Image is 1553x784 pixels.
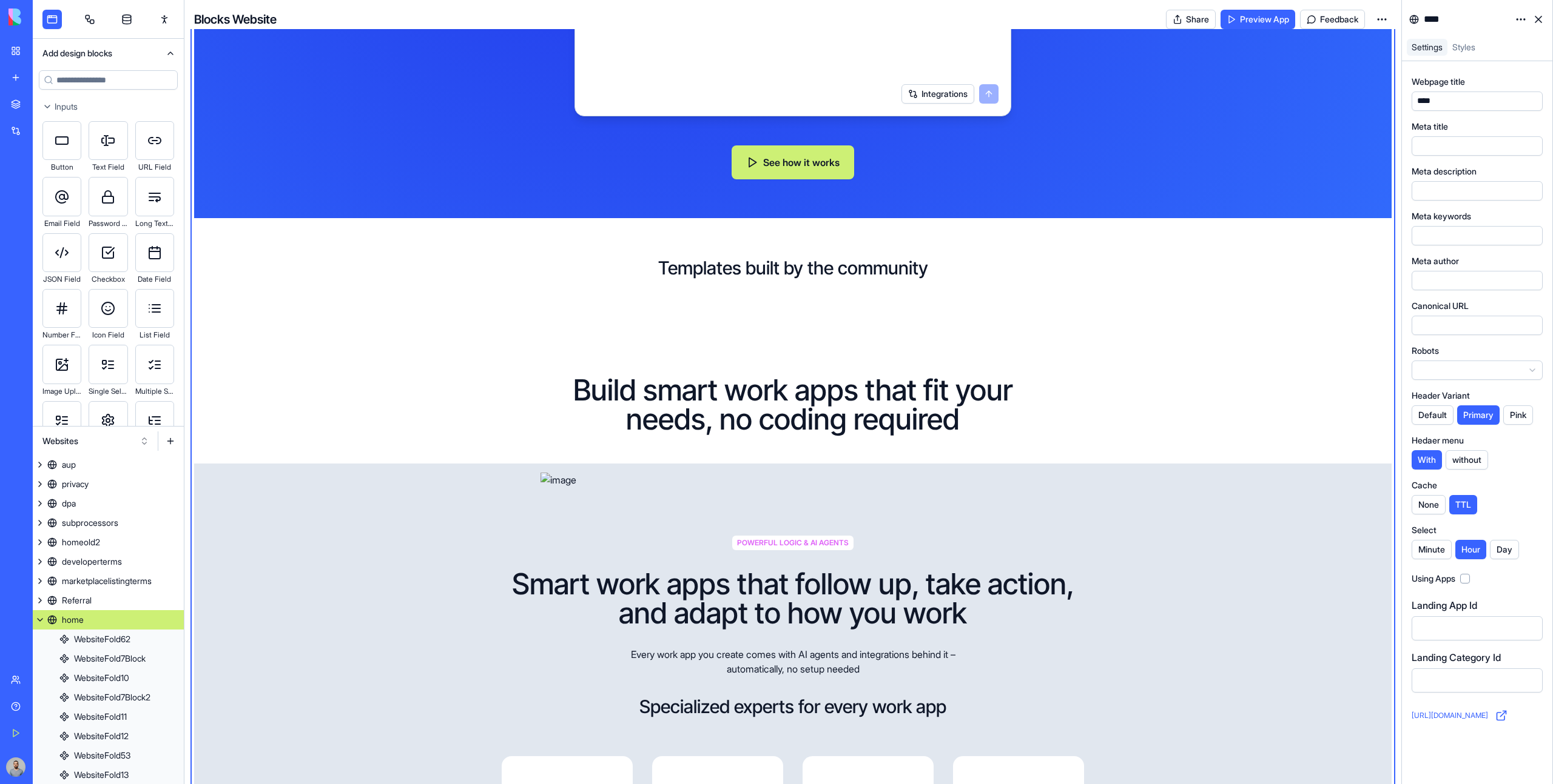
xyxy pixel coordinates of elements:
[1446,450,1488,470] button: without
[42,160,81,174] div: Button
[42,384,81,399] div: Image Upload Field
[541,376,1045,434] h1: Build smart work apps that fit your needs, no coding required
[33,746,184,765] a: WebsiteFold53
[33,513,184,533] a: subprocessors
[6,757,25,777] img: image_123650291_bsq8ao.jpg
[33,39,184,68] button: Add design blocks
[1412,450,1442,470] button: With
[74,730,129,742] div: WebsiteFold12
[1412,345,1439,357] label: Robots
[1412,598,1477,613] label: Landing App Id
[33,630,184,649] a: WebsiteFold62
[1452,42,1475,52] span: Styles
[33,668,184,688] a: WebsiteFold10
[89,328,127,342] div: Icon Field
[1412,300,1469,312] label: Canonical URL
[1166,10,1216,29] button: Share
[33,649,184,668] a: WebsiteFold7Block
[74,691,150,703] div: WebsiteFold7Block2
[62,459,76,471] div: aup
[33,726,184,746] a: WebsiteFold12
[74,672,129,684] div: WebsiteFold10
[1447,39,1480,56] a: Styles
[36,431,155,451] button: Websites
[62,517,118,529] div: subprocessors
[33,707,184,726] a: WebsiteFold11
[33,610,184,630] a: home
[1412,121,1448,133] label: Meta title
[74,653,146,665] div: WebsiteFold7Block
[1412,709,1508,722] a: [URL][DOMAIN_NAME]
[33,571,184,591] a: marketplacelistingterms
[194,337,1392,526] div: Build smart work apps that fit your needs, no coding requiredimage
[541,473,1045,487] img: image
[135,384,174,399] div: Multiple Select Field
[1412,479,1437,491] label: Cache
[33,455,184,474] a: aup
[33,552,184,571] a: developerterms
[1412,42,1443,52] span: Settings
[33,533,184,552] a: homeold2
[1300,10,1365,29] button: Feedback
[1455,540,1486,559] button: Hour
[1503,405,1533,425] button: Pink
[33,97,184,116] button: Inputs
[1412,650,1501,665] label: Landing Category Id
[42,328,81,342] div: Number Field
[135,272,174,287] div: Date Field
[618,647,968,676] p: Every work app you create comes with AI agents and integrations behind it – automatically, no set...
[74,769,129,781] div: WebsiteFold13
[89,160,127,174] div: Text Field
[214,257,1372,279] h2: Templates built by the community
[1412,76,1465,88] label: Webpage title
[33,494,184,513] a: dpa
[74,749,130,762] div: WebsiteFold53
[62,594,92,606] div: Referral
[1412,495,1446,514] button: None
[1412,573,1455,585] label: Using Apps
[8,8,84,25] img: logo
[1490,540,1519,559] button: Day
[62,556,122,568] div: developerterms
[1412,540,1452,559] button: Minute
[33,591,184,610] a: Referral
[42,272,81,287] div: JSON Field
[74,633,130,645] div: WebsiteFold62
[62,614,84,626] div: home
[89,384,127,399] div: Single Select Field
[502,570,1084,628] h2: Smart work apps that follow up, take action, and adapt to how you work
[89,216,127,231] div: Password Field
[62,536,100,548] div: homeold2
[62,497,76,510] div: dpa
[1412,165,1477,178] label: Meta description
[1221,10,1295,29] a: Preview App
[1412,390,1470,402] label: Header Variant
[732,536,854,550] span: POWERFUL LOGIC & AI AGENTS
[135,328,174,342] div: List Field
[1407,39,1447,56] a: Settings
[901,84,974,104] button: Integrations
[74,711,127,723] div: WebsiteFold11
[1412,434,1464,447] label: Hedaer menu
[639,696,946,717] h2: Specialized experts for every work app
[33,474,184,494] a: privacy
[194,11,277,28] h4: Blocks Website
[135,216,174,231] div: Long Text Field
[89,272,127,287] div: Checkbox
[1412,210,1471,222] label: Meta keywords
[732,145,854,179] button: See how it works
[1412,405,1454,425] button: Default
[1412,255,1459,267] label: Meta author
[62,478,89,490] div: privacy
[1412,524,1437,536] label: Select
[1449,495,1477,514] button: TTL
[42,216,81,231] div: Email Field
[33,688,184,707] a: WebsiteFold7Block2
[1457,405,1500,425] button: Primary
[135,160,174,174] div: URL Field
[62,575,152,587] div: marketplacelistingterms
